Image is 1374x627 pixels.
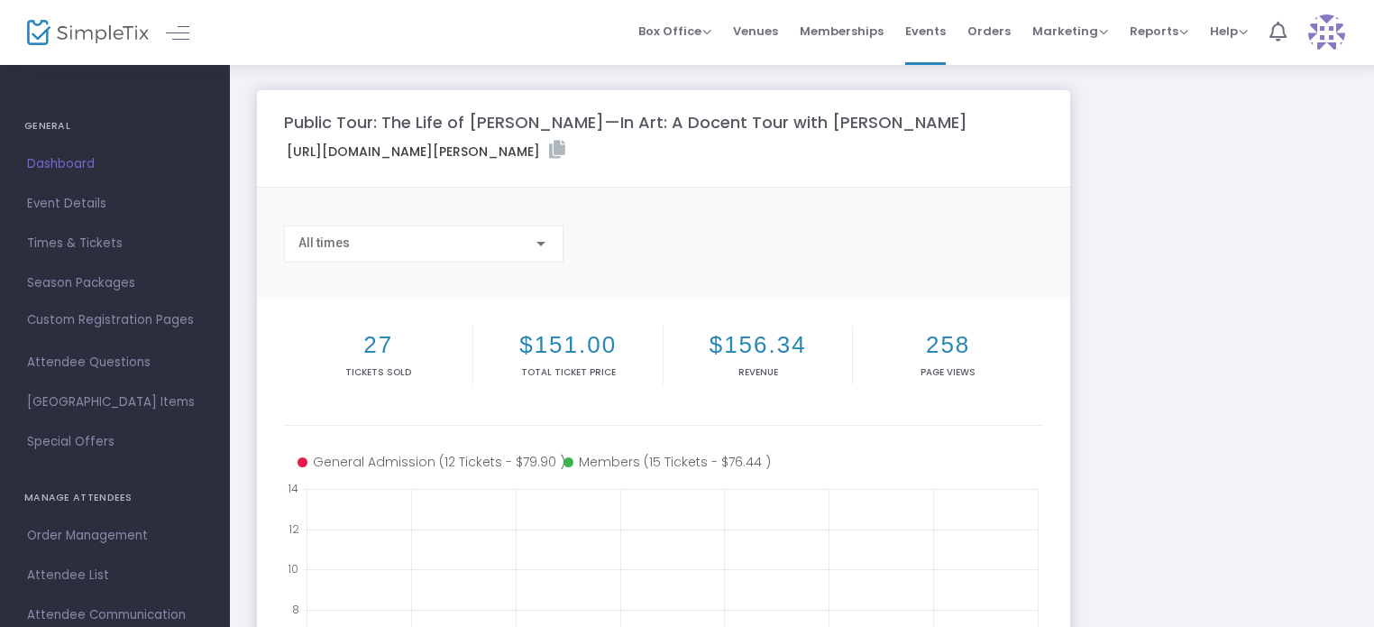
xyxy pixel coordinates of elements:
text: 12 [289,521,299,536]
p: Total Ticket Price [477,365,658,379]
span: Times & Tickets [27,232,203,255]
label: [URL][DOMAIN_NAME][PERSON_NAME] [287,141,565,161]
m-panel-title: Public Tour: The Life of [PERSON_NAME]—In Art: A Docent Tour with [PERSON_NAME] [284,110,967,134]
p: Page Views [856,365,1039,379]
h4: GENERAL [24,108,206,144]
text: 8 [292,602,299,617]
span: Order Management [27,524,203,548]
span: [GEOGRAPHIC_DATA] Items [27,391,203,414]
h4: MANAGE ATTENDEES [24,480,206,516]
span: Custom Registration Pages [27,311,194,329]
text: 10 [288,561,298,576]
h2: 27 [288,331,469,359]
text: 14 [288,481,298,496]
span: Venues [733,8,778,54]
h2: 258 [856,331,1039,359]
p: Revenue [667,365,848,379]
h2: $151.00 [477,331,658,359]
span: Events [905,8,946,54]
p: Tickets sold [288,365,469,379]
span: Attendee Communication [27,604,203,627]
span: Season Packages [27,272,203,295]
span: Help [1210,23,1248,40]
span: Attendee List [27,564,203,587]
span: All times [298,235,350,250]
span: Box Office [638,23,711,40]
span: Attendee Questions [27,351,203,374]
span: Marketing [1032,23,1108,40]
span: Dashboard [27,152,203,176]
span: Special Offers [27,430,203,454]
span: Orders [967,8,1011,54]
span: Memberships [800,8,884,54]
span: Event Details [27,192,203,216]
h2: $156.34 [667,331,848,359]
span: Reports [1130,23,1188,40]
